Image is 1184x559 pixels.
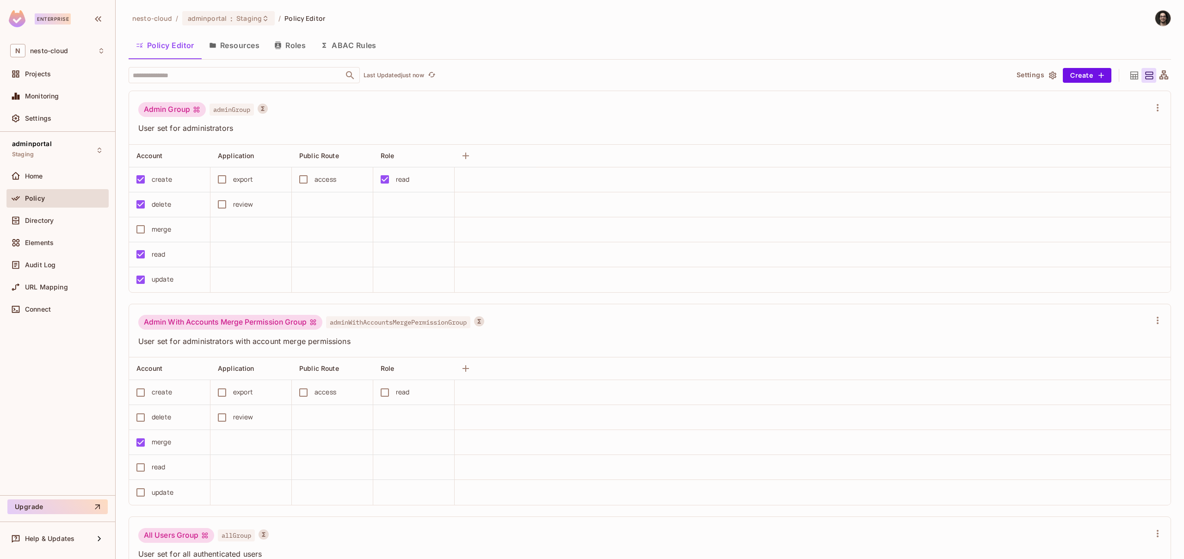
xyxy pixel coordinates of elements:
[132,14,172,23] span: the active workspace
[7,499,108,514] button: Upgrade
[188,14,227,23] span: adminportal
[12,140,52,147] span: adminportal
[233,199,253,209] div: review
[138,528,214,543] div: All Users Group
[25,195,45,202] span: Policy
[381,152,395,160] span: Role
[259,529,269,540] button: A User Set is a dynamically conditioned role, grouping users based on real-time criteria.
[299,152,339,160] span: Public Route
[152,387,172,397] div: create
[152,487,173,498] div: update
[314,174,336,184] div: access
[138,549,1150,559] span: User set for all authenticated users
[210,104,254,116] span: adminGroup
[218,364,254,372] span: Application
[364,72,424,79] p: Last Updated just now
[1155,11,1171,26] img: Francis Pion
[138,315,322,330] div: Admin With Accounts Merge Permission Group
[152,224,171,234] div: merge
[396,174,410,184] div: read
[138,102,206,117] div: Admin Group
[136,152,162,160] span: Account
[152,437,171,447] div: merge
[25,172,43,180] span: Home
[381,364,395,372] span: Role
[25,217,54,224] span: Directory
[176,14,178,23] li: /
[152,274,173,284] div: update
[344,69,357,82] button: Open
[230,15,233,22] span: :
[258,104,268,114] button: A User Set is a dynamically conditioned role, grouping users based on real-time criteria.
[136,364,162,372] span: Account
[424,70,437,81] span: Click to refresh data
[9,10,25,27] img: SReyMgAAAABJRU5ErkJggg==
[278,14,281,23] li: /
[152,199,171,209] div: delete
[35,13,71,25] div: Enterprise
[267,34,313,57] button: Roles
[12,151,34,158] span: Staging
[218,152,254,160] span: Application
[474,316,484,326] button: A User Set is a dynamically conditioned role, grouping users based on real-time criteria.
[426,70,437,81] button: refresh
[25,535,74,542] span: Help & Updates
[25,115,51,122] span: Settings
[25,239,54,246] span: Elements
[152,249,166,259] div: read
[25,283,68,291] span: URL Mapping
[152,412,171,422] div: delete
[25,92,59,100] span: Monitoring
[138,123,1150,133] span: User set for administrators
[25,306,51,313] span: Connect
[152,174,172,184] div: create
[233,387,253,397] div: export
[299,364,339,372] span: Public Route
[1063,68,1111,83] button: Create
[138,336,1150,346] span: User set for administrators with account merge permissions
[428,71,436,80] span: refresh
[284,14,325,23] span: Policy Editor
[326,316,470,328] span: adminWithAccountsMergePermissionGroup
[152,462,166,472] div: read
[25,70,51,78] span: Projects
[10,44,25,57] span: N
[236,14,262,23] span: Staging
[396,387,410,397] div: read
[202,34,267,57] button: Resources
[313,34,384,57] button: ABAC Rules
[25,261,55,269] span: Audit Log
[233,174,253,184] div: export
[129,34,202,57] button: Policy Editor
[30,47,68,55] span: Workspace: nesto-cloud
[1013,68,1059,83] button: Settings
[218,529,255,541] span: allGroup
[314,387,336,397] div: access
[233,412,253,422] div: review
